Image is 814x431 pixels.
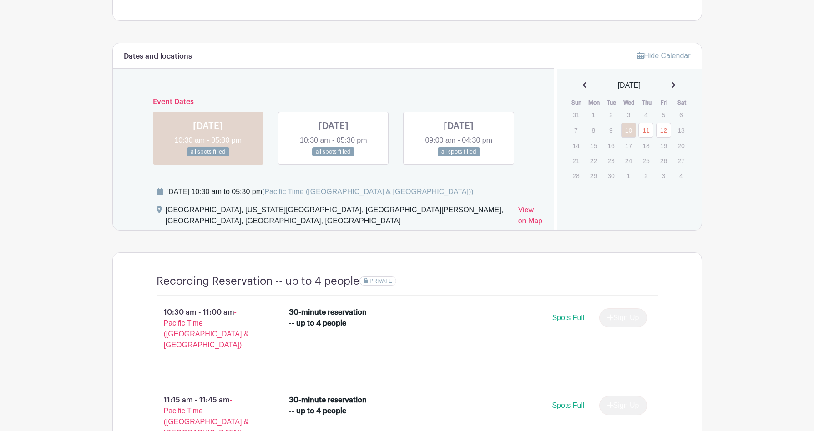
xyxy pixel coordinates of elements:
[586,169,601,183] p: 29
[621,169,636,183] p: 1
[621,98,638,107] th: Wed
[656,169,671,183] p: 3
[673,123,688,137] p: 13
[603,98,621,107] th: Tue
[656,154,671,168] p: 26
[638,139,653,153] p: 18
[673,154,688,168] p: 27
[289,395,368,416] div: 30-minute reservation -- up to 4 people
[586,154,601,168] p: 22
[146,98,522,106] h6: Event Dates
[552,401,584,409] span: Spots Full
[157,275,359,288] h4: Recording Reservation -- up to 4 people
[673,98,691,107] th: Sat
[586,98,603,107] th: Mon
[621,108,636,122] p: 3
[552,314,584,321] span: Spots Full
[638,98,656,107] th: Thu
[603,154,618,168] p: 23
[568,169,583,183] p: 28
[167,186,474,197] div: [DATE] 10:30 am to 05:30 pm
[289,307,368,329] div: 30-minute reservation -- up to 4 people
[673,139,688,153] p: 20
[603,139,618,153] p: 16
[586,139,601,153] p: 15
[638,154,653,168] p: 25
[656,123,671,138] a: 12
[603,108,618,122] p: 2
[637,52,690,60] a: Hide Calendar
[164,308,249,349] span: - Pacific Time ([GEOGRAPHIC_DATA] & [GEOGRAPHIC_DATA])
[638,123,653,138] a: 11
[656,139,671,153] p: 19
[656,108,671,122] p: 5
[568,123,583,137] p: 7
[621,154,636,168] p: 24
[603,123,618,137] p: 9
[638,108,653,122] p: 4
[142,303,275,354] p: 10:30 am - 11:00 am
[568,108,583,122] p: 31
[621,123,636,138] a: 10
[166,205,511,230] div: [GEOGRAPHIC_DATA], [US_STATE][GEOGRAPHIC_DATA], [GEOGRAPHIC_DATA][PERSON_NAME], [GEOGRAPHIC_DATA]...
[638,169,653,183] p: 2
[621,139,636,153] p: 17
[656,98,673,107] th: Fri
[673,169,688,183] p: 4
[568,154,583,168] p: 21
[618,80,641,91] span: [DATE]
[518,205,543,230] a: View on Map
[603,169,618,183] p: 30
[124,52,192,61] h6: Dates and locations
[262,188,474,195] span: (Pacific Time ([GEOGRAPHIC_DATA] & [GEOGRAPHIC_DATA]))
[568,139,583,153] p: 14
[568,98,586,107] th: Sun
[369,278,392,284] span: PRIVATE
[586,108,601,122] p: 1
[586,123,601,137] p: 8
[673,108,688,122] p: 6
